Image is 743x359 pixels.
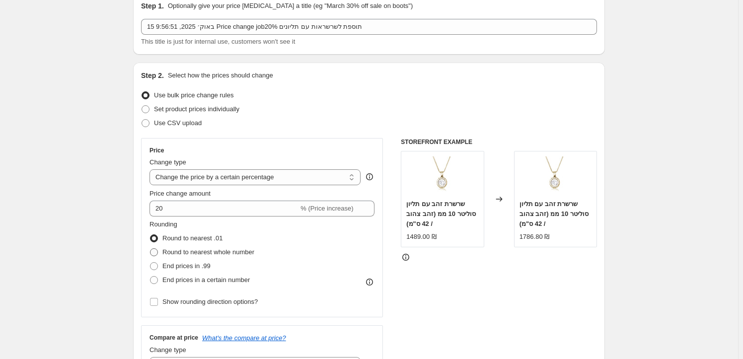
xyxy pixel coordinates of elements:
[141,71,164,80] h2: Step 2.
[141,1,164,11] h2: Step 1.
[365,172,374,182] div: help
[168,71,273,80] p: Select how the prices should change
[162,298,258,305] span: Show rounding direction options?
[520,232,550,242] div: 1786.80 ₪
[162,262,211,270] span: End prices in .99
[168,1,413,11] p: Optionally give your price [MEDICAL_DATA] a title (eg "March 30% off sale on boots")
[300,205,353,212] span: % (Price increase)
[141,19,597,35] input: 30% off holiday sale
[141,38,295,45] span: This title is just for internal use, customers won't see it
[401,138,597,146] h6: STOREFRONT EXAMPLE
[154,91,233,99] span: Use bulk price change rules
[154,105,239,113] span: Set product prices individually
[423,156,462,196] img: U06949GWZ_2_b47c6746-4b65-4b8b-ab42-e7b8b27185e1_80x.jpg
[149,190,211,197] span: Price change amount
[149,201,298,216] input: -15
[162,276,250,284] span: End prices in a certain number
[154,119,202,127] span: Use CSV upload
[149,220,177,228] span: Rounding
[202,334,286,342] button: What's the compare at price?
[149,346,186,354] span: Change type
[149,146,164,154] h3: Price
[162,234,223,242] span: Round to nearest .01
[149,158,186,166] span: Change type
[535,156,575,196] img: U06949GWZ_2_b47c6746-4b65-4b8b-ab42-e7b8b27185e1_80x.jpg
[149,334,198,342] h3: Compare at price
[406,200,475,227] span: שרשרת זהב עם תליון סוליטר 10 ממ (זהב צהוב / 42 ס"מ)
[162,248,254,256] span: Round to nearest whole number
[406,232,437,242] div: 1489.00 ₪
[520,200,589,227] span: שרשרת זהב עם תליון סוליטר 10 ממ (זהב צהוב / 42 ס"מ)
